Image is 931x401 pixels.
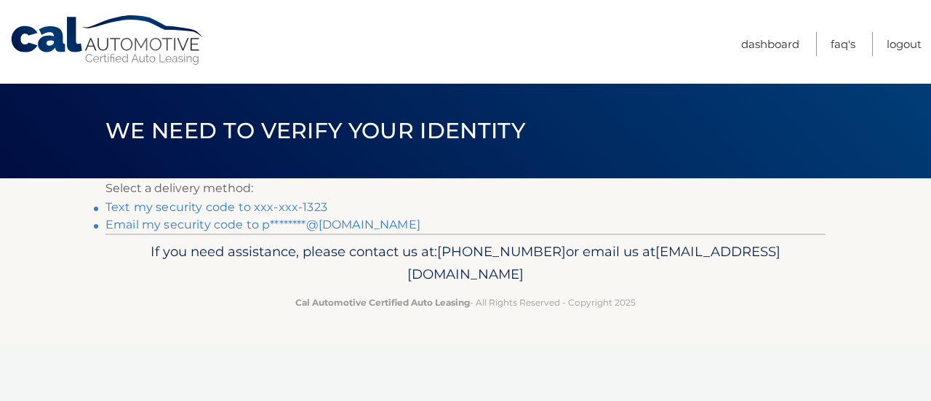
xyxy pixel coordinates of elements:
[115,240,816,287] p: If you need assistance, please contact us at: or email us at
[105,200,327,214] a: Text my security code to xxx-xxx-1323
[105,218,420,231] a: Email my security code to p********@[DOMAIN_NAME]
[831,32,855,56] a: FAQ's
[105,178,826,199] p: Select a delivery method:
[295,297,470,308] strong: Cal Automotive Certified Auto Leasing
[887,32,922,56] a: Logout
[9,15,206,66] a: Cal Automotive
[741,32,799,56] a: Dashboard
[105,117,525,144] span: We need to verify your identity
[437,243,566,260] span: [PHONE_NUMBER]
[115,295,816,310] p: - All Rights Reserved - Copyright 2025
